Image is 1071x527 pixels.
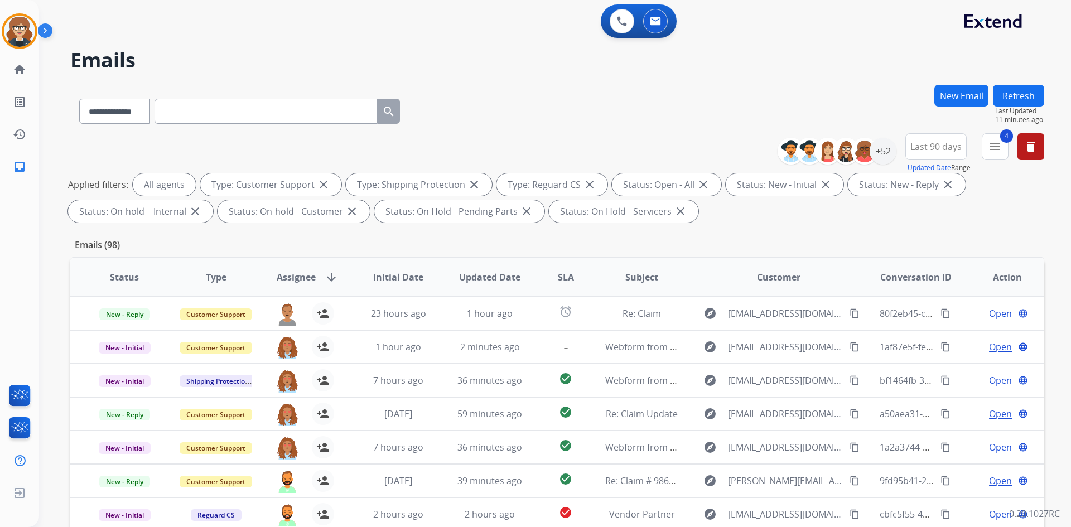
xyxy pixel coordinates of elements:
[940,308,951,318] mat-icon: content_copy
[728,441,843,454] span: [EMAIL_ADDRESS][DOMAIN_NAME]
[623,307,661,320] span: Re: Claim
[276,336,298,359] img: agent-avatar
[908,163,971,172] span: Range
[606,408,678,420] span: Re: Claim Update
[276,470,298,493] img: agent-avatar
[13,63,26,76] mat-icon: home
[605,475,800,487] span: Re: Claim # 98687503afaf Damaged Bench Pics
[99,442,151,454] span: New - Initial
[559,506,572,519] mat-icon: check_circle
[940,375,951,385] mat-icon: content_copy
[180,308,252,320] span: Customer Support
[850,476,860,486] mat-icon: content_copy
[1009,507,1060,520] p: 0.20.1027RC
[1024,140,1038,153] mat-icon: delete
[276,369,298,393] img: agent-avatar
[940,409,951,419] mat-icon: content_copy
[457,374,522,386] span: 36 minutes ago
[905,133,967,160] button: Last 90 days
[373,508,423,520] span: 2 hours ago
[346,173,492,196] div: Type: Shipping Protection
[375,341,421,353] span: 1 hour ago
[982,133,1009,160] button: 4
[316,340,330,354] mat-icon: person_add
[13,95,26,109] mat-icon: list_alt
[880,341,1044,353] span: 1af87e5f-fe5a-496d-819d-f01019814742
[180,442,252,454] span: Customer Support
[559,339,572,352] mat-icon: -
[549,200,698,223] div: Status: On Hold - Servicers
[940,342,951,352] mat-icon: content_copy
[995,107,1044,115] span: Last Updated:
[880,441,1054,453] span: 1a2a3744-25d9-4504-a208-136292add49b
[728,407,843,420] span: [EMAIL_ADDRESS][DOMAIN_NAME]
[703,374,717,387] mat-icon: explore
[110,270,139,284] span: Status
[989,340,1012,354] span: Open
[605,341,858,353] span: Webform from [EMAIL_ADDRESS][DOMAIN_NAME] on [DATE]
[316,507,330,521] mat-icon: person_add
[13,128,26,141] mat-icon: history
[496,173,607,196] div: Type: Reguard CS
[191,509,242,521] span: Reguard CS
[200,173,341,196] div: Type: Customer Support
[68,178,128,191] p: Applied filters:
[70,238,124,252] p: Emails (98)
[880,270,952,284] span: Conversation ID
[206,270,226,284] span: Type
[374,200,544,223] div: Status: On Hold - Pending Parts
[457,441,522,453] span: 36 minutes ago
[726,173,843,196] div: Status: New - Initial
[850,509,860,519] mat-icon: content_copy
[728,307,843,320] span: [EMAIL_ADDRESS][DOMAIN_NAME]
[989,407,1012,420] span: Open
[605,374,858,386] span: Webform from [EMAIL_ADDRESS][DOMAIN_NAME] on [DATE]
[625,270,658,284] span: Subject
[1018,409,1028,419] mat-icon: language
[1018,375,1028,385] mat-icon: language
[870,138,896,165] div: +52
[4,16,35,47] img: avatar
[703,474,717,487] mat-icon: explore
[850,442,860,452] mat-icon: content_copy
[99,308,150,320] span: New - Reply
[880,475,1049,487] span: 9fd95b41-273e-48f4-a515-6019384898be
[1000,129,1013,143] span: 4
[373,374,423,386] span: 7 hours ago
[520,205,533,218] mat-icon: close
[276,436,298,460] img: agent-avatar
[703,307,717,320] mat-icon: explore
[880,374,1045,386] span: bf1464fb-349d-427c-8304-cc10f7b63a67
[880,508,1043,520] span: cbfc5f55-4d35-4da6-919a-acfaf7777b86
[180,342,252,354] span: Customer Support
[382,105,395,118] mat-icon: search
[99,509,151,521] span: New - Initial
[609,508,675,520] span: Vendor Partner
[703,340,717,354] mat-icon: explore
[1018,342,1028,352] mat-icon: language
[989,374,1012,387] span: Open
[559,405,572,419] mat-icon: check_circle
[940,476,951,486] mat-icon: content_copy
[467,307,513,320] span: 1 hour ago
[848,173,966,196] div: Status: New - Reply
[277,270,316,284] span: Assignee
[180,375,256,387] span: Shipping Protection
[316,441,330,454] mat-icon: person_add
[384,475,412,487] span: [DATE]
[325,270,338,284] mat-icon: arrow_downward
[728,340,843,354] span: [EMAIL_ADDRESS][DOMAIN_NAME]
[819,178,832,191] mat-icon: close
[559,472,572,486] mat-icon: check_circle
[559,439,572,452] mat-icon: check_circle
[703,441,717,454] mat-icon: explore
[317,178,330,191] mat-icon: close
[316,307,330,320] mat-icon: person_add
[612,173,721,196] div: Status: Open - All
[728,474,843,487] span: [PERSON_NAME][EMAIL_ADDRESS][DOMAIN_NAME]
[697,178,710,191] mat-icon: close
[880,408,1047,420] span: a50aea31-930f-4e40-94c3-4d6af6680165
[316,407,330,420] mat-icon: person_add
[995,115,1044,124] span: 11 minutes ago
[345,205,359,218] mat-icon: close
